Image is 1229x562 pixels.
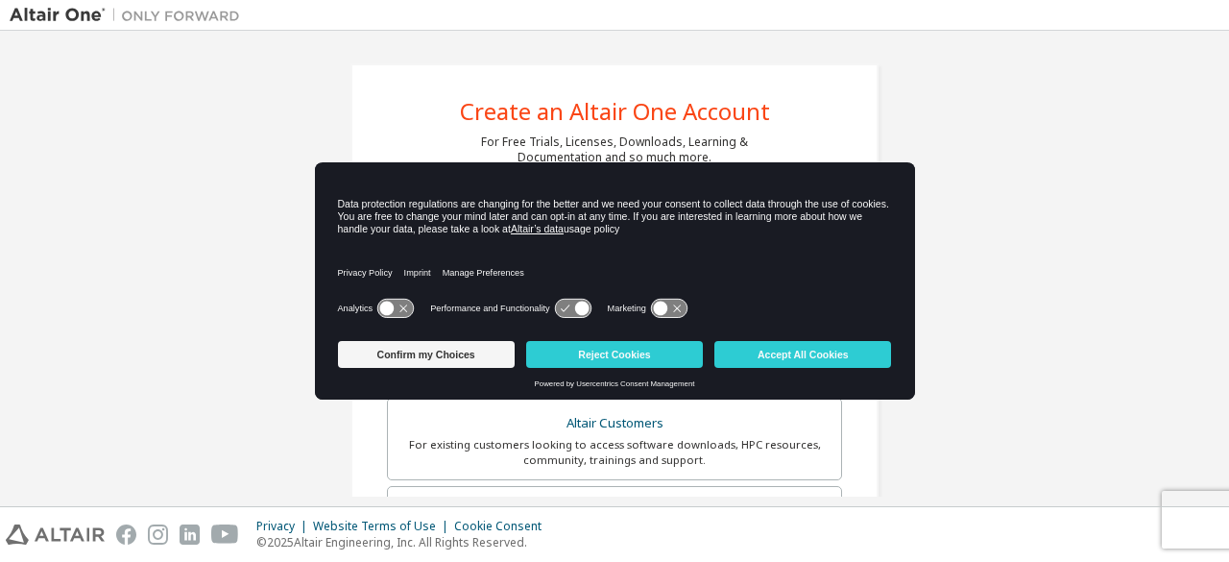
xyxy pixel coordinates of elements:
[116,525,136,545] img: facebook.svg
[256,519,313,534] div: Privacy
[10,6,250,25] img: Altair One
[180,525,200,545] img: linkedin.svg
[454,519,553,534] div: Cookie Consent
[460,100,770,123] div: Create an Altair One Account
[399,410,830,437] div: Altair Customers
[313,519,454,534] div: Website Terms of Use
[481,134,748,165] div: For Free Trials, Licenses, Downloads, Learning & Documentation and so much more.
[148,525,168,545] img: instagram.svg
[6,525,105,545] img: altair_logo.svg
[256,534,553,550] p: © 2025 Altair Engineering, Inc. All Rights Reserved.
[211,525,239,545] img: youtube.svg
[399,437,830,468] div: For existing customers looking to access software downloads, HPC resources, community, trainings ...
